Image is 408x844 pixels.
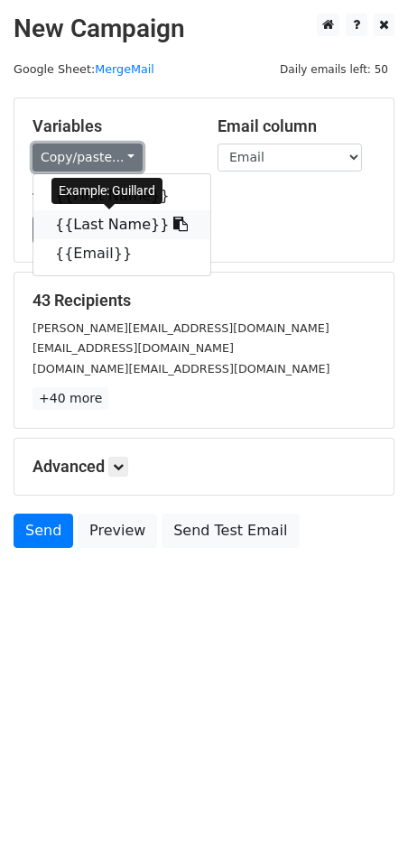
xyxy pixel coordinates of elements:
a: Send Test Email [162,514,299,548]
a: Send [14,514,73,548]
small: [DOMAIN_NAME][EMAIL_ADDRESS][DOMAIN_NAME] [32,362,329,376]
a: +40 more [32,387,108,410]
iframe: Chat Widget [318,757,408,844]
h5: Variables [32,116,190,136]
div: Widget de chat [318,757,408,844]
h5: 43 Recipients [32,291,376,311]
small: [PERSON_NAME][EMAIL_ADDRESS][DOMAIN_NAME] [32,321,329,335]
div: Example: Guillard [51,178,162,204]
h5: Advanced [32,457,376,477]
a: Daily emails left: 50 [274,62,394,76]
small: [EMAIL_ADDRESS][DOMAIN_NAME] [32,341,234,355]
h5: Email column [218,116,376,136]
a: Preview [78,514,157,548]
a: {{Email}} [33,239,210,268]
a: MergeMail [95,62,154,76]
h2: New Campaign [14,14,394,44]
a: {{Last Name}} [33,210,210,239]
a: {{First Name}} [33,181,210,210]
span: Daily emails left: 50 [274,60,394,79]
a: Copy/paste... [32,144,143,172]
small: Google Sheet: [14,62,154,76]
